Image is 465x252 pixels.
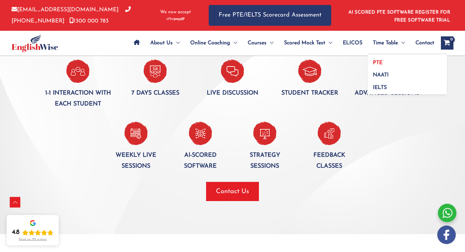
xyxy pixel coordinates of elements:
[284,31,325,55] span: Scored Mock Test
[12,7,119,13] a: [EMAIL_ADDRESS][DOMAIN_NAME]
[344,5,453,26] aside: Header Widget 1
[125,122,148,145] img: Weekly-live-session
[12,34,58,52] img: cropped-ew-logo
[415,31,434,55] span: Contact
[398,31,405,55] span: Menu Toggle
[128,31,434,55] nav: Site Navigation: Main Menu
[368,79,447,94] a: IELTS
[185,31,242,55] a: Online CoachingMenu Toggle
[150,31,173,55] span: About Us
[12,229,54,236] div: Rating: 4.8 out of 5
[373,31,398,55] span: Time Table
[441,36,453,50] a: View Shopping Cart, empty
[373,85,387,90] span: IELTS
[267,31,273,55] span: Menu Toggle
[12,229,19,236] div: 4.8
[373,60,382,65] span: PTE
[44,88,112,110] p: 1-1 interaction with each student
[166,17,185,21] img: Afterpay-Logo
[242,31,279,55] a: CoursesMenu Toggle
[368,54,447,67] a: PTE
[173,150,228,172] p: AI-Scored software
[437,226,456,244] img: white-facebook.png
[325,31,332,55] span: Menu Toggle
[318,122,341,145] img: Feadback-classes
[353,88,421,99] p: Advanced sessions
[190,31,230,55] span: Online Coaching
[189,122,212,145] img: _AI-Scored-Software
[19,238,47,241] div: Read our 718 reviews
[368,31,410,55] a: Time TableMenu Toggle
[12,7,131,23] a: [PHONE_NUMBER]
[144,60,167,83] img: 7-days-clasess
[69,18,109,24] a: 1300 000 783
[160,9,191,16] span: We now accept
[216,187,249,196] span: Contact Us
[66,60,89,83] img: One-to-one-inraction
[122,88,189,99] p: 7 days classes
[373,72,389,78] span: NAATI
[348,10,450,23] a: AI SCORED PTE SOFTWARE REGISTER FOR FREE SOFTWARE TRIAL
[302,150,356,172] p: Feedback classes
[279,31,338,55] a: Scored Mock TestMenu Toggle
[199,88,266,99] p: Live discussion
[145,31,185,55] a: About UsMenu Toggle
[298,60,321,83] img: _student--Tracker
[173,31,180,55] span: Menu Toggle
[109,150,163,172] p: Weekly live sessions
[276,88,343,99] p: Student tracker
[248,31,267,55] span: Courses
[343,31,362,55] span: ELICOS
[221,60,244,83] img: Live-discussion
[338,31,368,55] a: ELICOS
[368,67,447,79] a: NAATI
[410,31,434,55] a: Contact
[206,182,259,201] button: Contact Us
[237,150,292,172] p: Strategy Sessions
[230,31,237,55] span: Menu Toggle
[253,122,276,145] img: Streadgy-session
[209,5,331,26] a: Free PTE/IELTS Scorecard Assessment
